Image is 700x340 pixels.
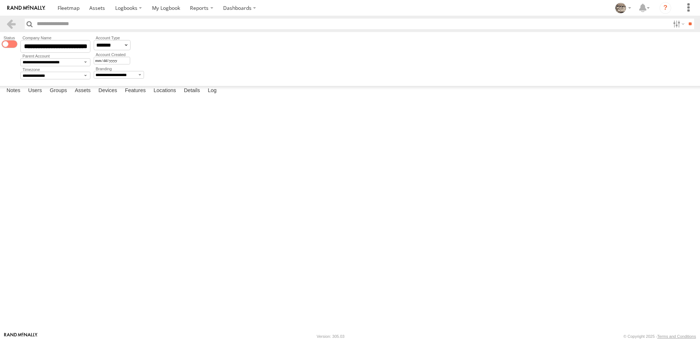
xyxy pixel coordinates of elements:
label: Details [180,86,203,96]
label: Log [204,86,220,96]
i: ? [660,2,671,14]
label: Search Filter Options [670,19,686,29]
label: Account Type [94,36,131,40]
label: Account Created [94,52,130,57]
img: rand-logo.svg [7,5,45,11]
div: Vlad h [612,3,634,13]
label: Features [121,86,149,96]
label: Timezone [20,67,90,72]
div: Version: 305.03 [317,334,345,339]
label: Users [24,86,46,96]
label: Status [1,36,17,40]
label: Devices [95,86,121,96]
a: Terms and Conditions [657,334,696,339]
a: Back to previous Page [6,19,16,29]
span: Enable/Disable Status [1,40,17,48]
label: Company Name [20,36,90,40]
a: Visit our Website [4,333,38,340]
label: Branding [94,67,144,71]
label: Locations [150,86,180,96]
label: Notes [3,86,24,96]
label: Assets [71,86,94,96]
label: Groups [46,86,70,96]
div: © Copyright 2025 - [623,334,696,339]
label: Parent Account [20,54,90,58]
